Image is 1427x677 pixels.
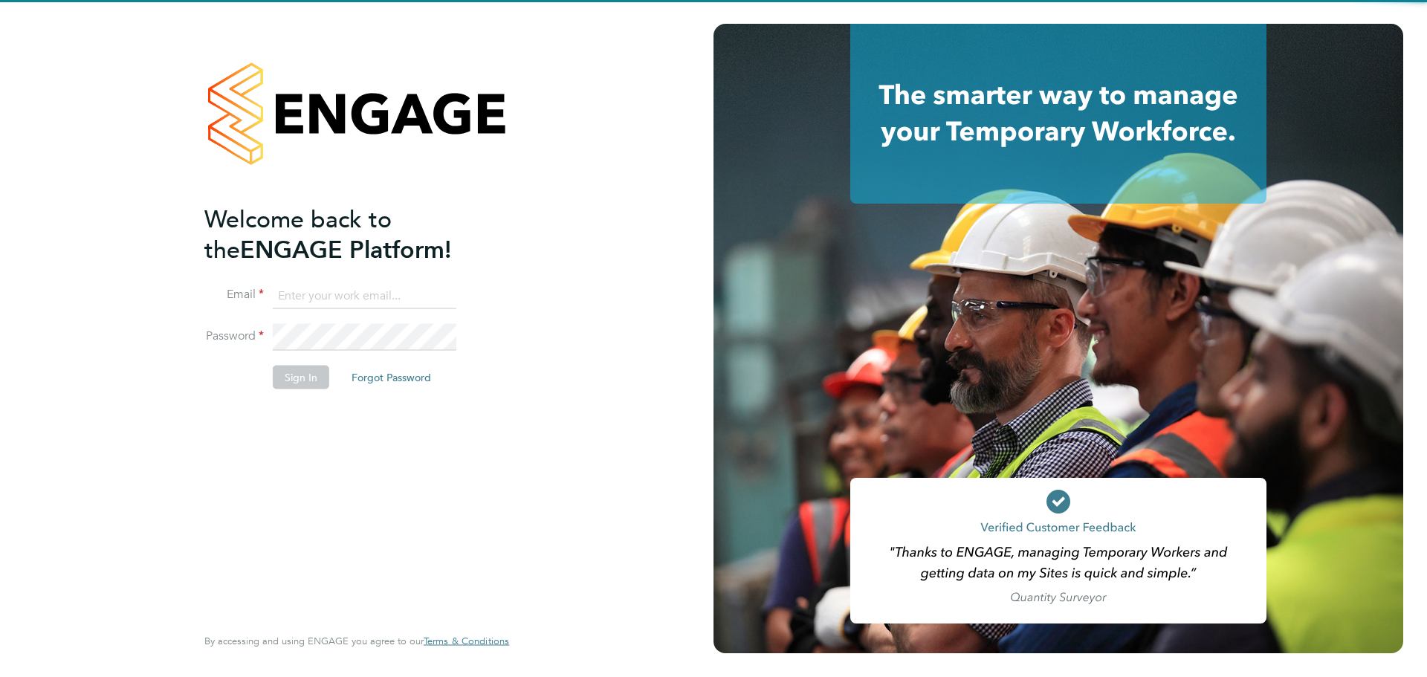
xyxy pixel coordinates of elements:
span: Terms & Conditions [424,635,509,647]
span: Welcome back to the [204,204,392,264]
input: Enter your work email... [273,282,456,309]
h2: ENGAGE Platform! [204,204,494,265]
a: Terms & Conditions [424,635,509,647]
span: By accessing and using ENGAGE you agree to our [204,635,509,647]
button: Sign In [273,366,329,389]
label: Email [204,287,264,302]
button: Forgot Password [340,366,443,389]
label: Password [204,328,264,344]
